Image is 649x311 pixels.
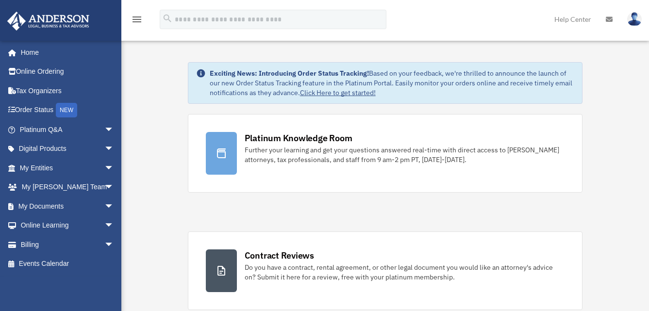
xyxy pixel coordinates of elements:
a: My Documentsarrow_drop_down [7,196,129,216]
span: arrow_drop_down [104,139,124,159]
a: Online Learningarrow_drop_down [7,216,129,235]
a: Digital Productsarrow_drop_down [7,139,129,159]
a: My [PERSON_NAME] Teamarrow_drop_down [7,178,129,197]
span: arrow_drop_down [104,196,124,216]
a: My Entitiesarrow_drop_down [7,158,129,178]
a: Tax Organizers [7,81,129,100]
a: menu [131,17,143,25]
a: Contract Reviews Do you have a contract, rental agreement, or other legal document you would like... [188,231,583,310]
a: Online Ordering [7,62,129,82]
div: Contract Reviews [245,249,314,262]
span: arrow_drop_down [104,235,124,255]
a: Platinum Knowledge Room Further your learning and get your questions answered real-time with dire... [188,114,583,193]
div: Based on your feedback, we're thrilled to announce the launch of our new Order Status Tracking fe... [210,68,575,98]
div: Further your learning and get your questions answered real-time with direct access to [PERSON_NAM... [245,145,565,164]
a: Home [7,43,124,62]
div: NEW [56,103,77,117]
div: Platinum Knowledge Room [245,132,352,144]
img: Anderson Advisors Platinum Portal [4,12,92,31]
div: Do you have a contract, rental agreement, or other legal document you would like an attorney's ad... [245,262,565,282]
a: Order StatusNEW [7,100,129,120]
i: search [162,13,173,24]
strong: Exciting News: Introducing Order Status Tracking! [210,69,369,78]
i: menu [131,14,143,25]
a: Billingarrow_drop_down [7,235,129,254]
a: Events Calendar [7,254,129,274]
span: arrow_drop_down [104,120,124,140]
span: arrow_drop_down [104,216,124,236]
img: User Pic [627,12,642,26]
span: arrow_drop_down [104,158,124,178]
a: Platinum Q&Aarrow_drop_down [7,120,129,139]
span: arrow_drop_down [104,178,124,197]
a: Click Here to get started! [300,88,376,97]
